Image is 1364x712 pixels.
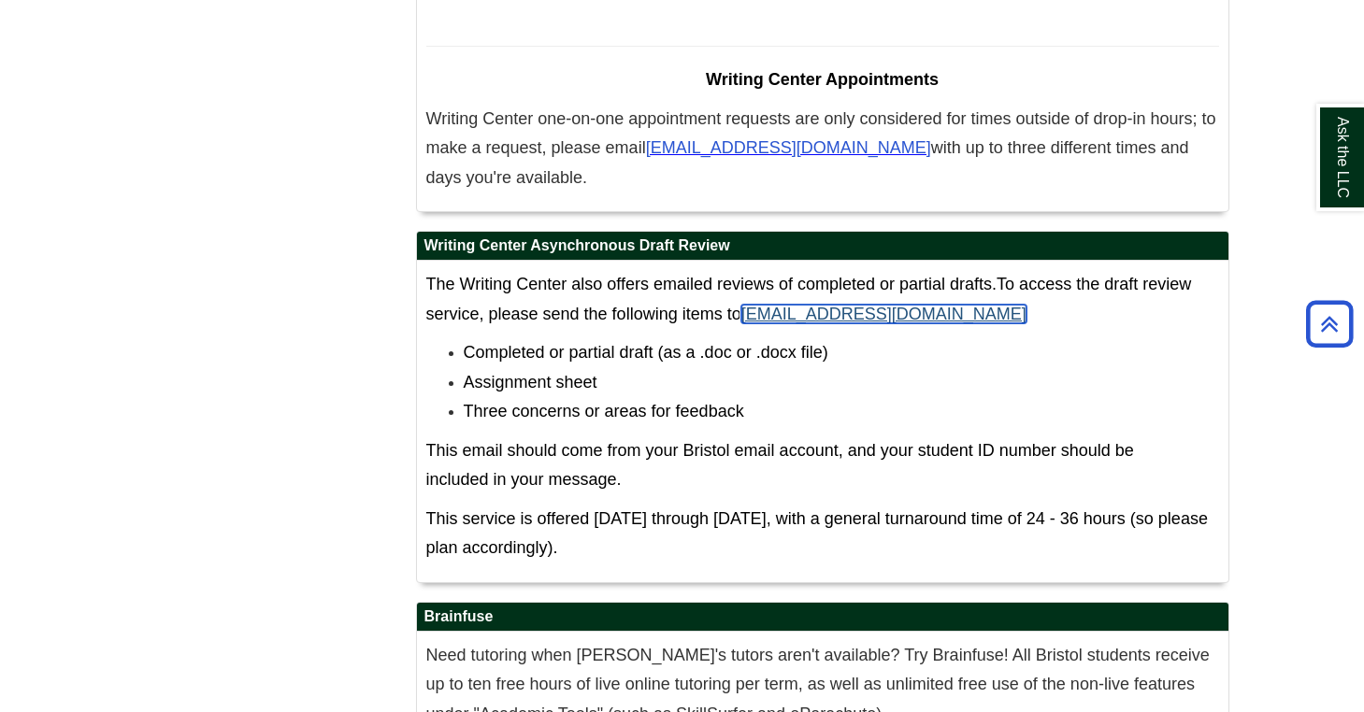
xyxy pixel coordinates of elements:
[426,275,1192,323] span: To access the draft review service, please send the following items to
[706,70,939,89] span: Writing Center Appointments
[464,343,828,362] span: Completed or partial draft (as a .doc or .docx file)
[426,138,1189,187] span: with up to three different times and days you're available.
[426,109,1216,158] span: Writing Center one-on-one appointment requests are only considered for times outside of drop-in h...
[646,141,931,156] a: [EMAIL_ADDRESS][DOMAIN_NAME]
[426,509,1208,558] span: This service is offered [DATE] through [DATE], with a general turnaround time of 24 - 36 hours (s...
[1299,311,1359,336] a: Back to Top
[417,232,1228,261] h2: Writing Center Asynchronous Draft Review
[464,402,744,420] span: Three concerns or areas for feedback
[741,305,1027,323] a: [EMAIL_ADDRESS][DOMAIN_NAME]
[426,441,1134,490] span: This email should come from your Bristol email account, and your student ID number should be incl...
[417,603,1228,632] h2: Brainfuse
[426,275,998,293] span: The Writing Center also offers emailed reviews of completed or partial drafts.
[646,138,931,157] span: [EMAIL_ADDRESS][DOMAIN_NAME]
[464,373,597,392] span: Assignment sheet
